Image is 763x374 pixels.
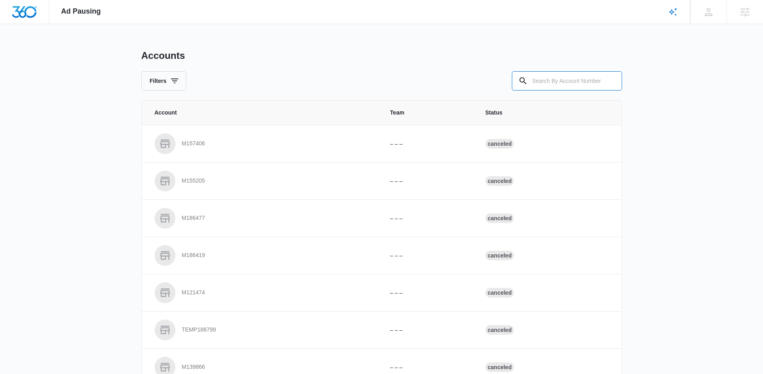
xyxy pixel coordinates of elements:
span: Ad Pausing [61,7,101,16]
a: M186477 [155,208,371,229]
a: M157406 [155,133,371,154]
p: M157406 [182,140,205,148]
span: Account [155,109,371,117]
div: Canceled [485,176,514,186]
button: Filters [141,71,186,90]
p: – – – [390,363,466,372]
a: TEMP188799 [155,320,371,340]
div: Canceled [485,213,514,223]
p: – – – [390,326,466,334]
p: – – – [390,289,466,297]
div: Canceled [485,362,514,372]
p: M139866 [182,363,205,371]
div: Canceled [485,325,514,335]
a: M186419 [155,245,371,266]
div: Canceled [485,139,514,149]
span: Team [390,109,466,117]
div: Canceled [485,251,514,260]
p: M155205 [182,177,205,185]
p: – – – [390,140,466,148]
input: Search By Account Number [512,71,622,90]
p: TEMP188799 [182,326,216,334]
p: M186477 [182,214,205,222]
a: M121474 [155,282,371,303]
p: – – – [390,214,466,223]
p: M121474 [182,289,205,297]
p: – – – [390,251,466,260]
span: Status [485,109,609,117]
p: M186419 [182,251,205,259]
a: M155205 [155,171,371,191]
h1: Accounts [141,50,185,62]
p: – – – [390,177,466,185]
div: Canceled [485,288,514,298]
